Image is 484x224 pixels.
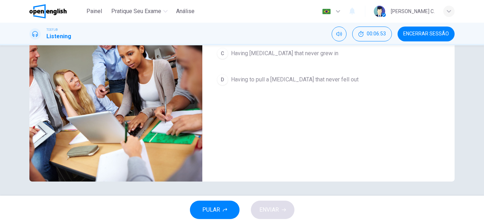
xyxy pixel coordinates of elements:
div: C [217,48,228,59]
div: Esconder [352,27,392,41]
span: 00:06:53 [367,31,386,37]
img: Profile picture [374,6,385,17]
button: Pratique seu exame [108,5,170,18]
button: PULAR [190,201,240,219]
button: Painel [83,5,106,18]
span: TOEFL® [46,27,58,32]
span: PULAR [202,205,220,215]
div: Silenciar [332,27,347,41]
button: Análise [173,5,197,18]
span: Having to pull a [MEDICAL_DATA] that never fell out [231,75,359,84]
span: Encerrar Sessão [403,31,449,37]
h1: Listening [46,32,71,41]
img: Dental Students Discussion [29,9,202,182]
span: Pratique seu exame [111,7,161,16]
div: [PERSON_NAME] C. [391,7,435,16]
button: Encerrar Sessão [398,27,455,41]
a: OpenEnglish logo [29,4,83,18]
img: OpenEnglish logo [29,4,67,18]
span: Painel [86,7,102,16]
div: D [217,74,228,85]
img: pt [322,9,331,14]
button: CHaving [MEDICAL_DATA] that never grew in [214,45,443,62]
span: Having [MEDICAL_DATA] that never grew in [231,49,338,58]
button: 00:06:53 [352,27,392,41]
span: Análise [176,7,195,16]
button: DHaving to pull a [MEDICAL_DATA] that never fell out [214,71,443,88]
